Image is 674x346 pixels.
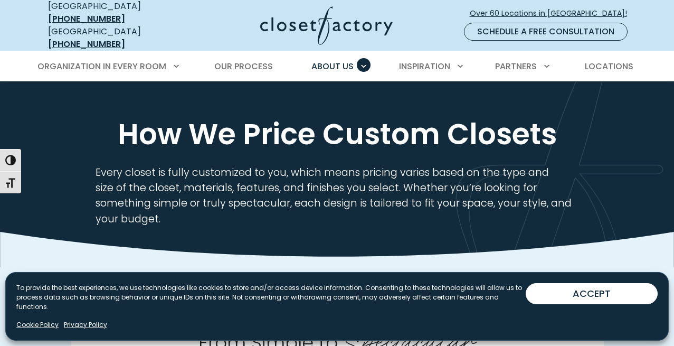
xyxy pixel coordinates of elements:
[37,60,166,72] span: Organization in Every Room
[311,60,354,72] span: About Us
[526,283,658,304] button: ACCEPT
[16,283,526,312] p: To provide the best experiences, we use technologies like cookies to store and/or access device i...
[260,6,393,45] img: Closet Factory Logo
[48,13,125,25] a: [PHONE_NUMBER]
[30,52,644,81] nav: Primary Menu
[64,320,107,330] a: Privacy Policy
[495,60,537,72] span: Partners
[464,23,628,41] a: Schedule a Free Consultation
[399,60,450,72] span: Inspiration
[96,165,579,227] p: Every closet is fully customized to you, which means pricing varies based on the type and size of...
[48,38,125,50] a: [PHONE_NUMBER]
[585,60,633,72] span: Locations
[214,60,273,72] span: Our Process
[48,25,177,51] div: [GEOGRAPHIC_DATA]
[16,320,59,330] a: Cookie Policy
[46,116,629,152] h1: How We Price Custom Closets
[470,8,635,19] span: Over 60 Locations in [GEOGRAPHIC_DATA]!
[469,4,636,23] a: Over 60 Locations in [GEOGRAPHIC_DATA]!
